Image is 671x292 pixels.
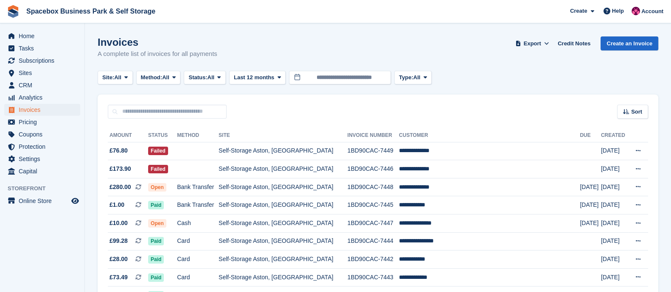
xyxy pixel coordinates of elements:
td: [DATE] [601,268,628,286]
span: Paid [148,273,164,282]
span: Protection [19,141,70,153]
td: 1BD90CAC-7444 [348,232,399,250]
span: £73.49 [109,273,128,282]
th: Site [219,129,348,142]
a: menu [4,30,80,42]
td: [DATE] [601,196,628,214]
a: menu [4,55,80,67]
span: Failed [148,147,168,155]
span: Coupons [19,128,70,140]
td: Self-Storage Aston, [GEOGRAPHIC_DATA] [219,178,348,196]
td: 1BD90CAC-7446 [348,160,399,178]
td: [DATE] [601,250,628,269]
span: £99.28 [109,236,128,245]
a: menu [4,42,80,54]
td: Cash [177,214,219,233]
a: menu [4,195,80,207]
button: Method: All [136,71,181,85]
a: menu [4,153,80,165]
span: Create [570,7,587,15]
span: Failed [148,165,168,173]
td: 1BD90CAC-7445 [348,196,399,214]
td: Self-Storage Aston, [GEOGRAPHIC_DATA] [219,232,348,250]
span: Site: [102,73,114,82]
span: All [162,73,169,82]
td: Card [177,232,219,250]
span: Storefront [8,184,84,193]
th: Invoice Number [348,129,399,142]
p: A complete list of invoices for all payments [98,49,217,59]
a: Spacebox Business Park & Self Storage [23,4,159,18]
td: Bank Transfer [177,196,219,214]
span: Invoices [19,104,70,116]
span: Type: [399,73,413,82]
span: Paid [148,255,164,264]
span: £28.00 [109,255,128,264]
td: [DATE] [601,142,628,160]
button: Last 12 months [229,71,286,85]
th: Amount [108,129,148,142]
span: Capital [19,165,70,177]
td: [DATE] [601,178,628,196]
th: Method [177,129,219,142]
span: £1.00 [109,200,124,209]
span: Online Store [19,195,70,207]
span: £280.00 [109,183,131,192]
td: 1BD90CAC-7448 [348,178,399,196]
button: Export [514,36,551,50]
a: menu [4,104,80,116]
span: £10.00 [109,219,128,228]
span: £173.90 [109,164,131,173]
td: Card [177,268,219,286]
td: Self-Storage Aston, [GEOGRAPHIC_DATA] [219,196,348,214]
button: Site: All [98,71,133,85]
td: Self-Storage Aston, [GEOGRAPHIC_DATA] [219,214,348,233]
a: menu [4,116,80,128]
span: Sort [631,108,642,116]
td: 1BD90CAC-7442 [348,250,399,269]
td: Bank Transfer [177,178,219,196]
span: £76.80 [109,146,128,155]
td: [DATE] [580,214,601,233]
span: Method: [141,73,163,82]
span: Sites [19,67,70,79]
img: Avishka Chauhan [632,7,640,15]
td: Self-Storage Aston, [GEOGRAPHIC_DATA] [219,268,348,286]
th: Due [580,129,601,142]
span: All [114,73,121,82]
th: Customer [399,129,580,142]
td: [DATE] [580,178,601,196]
span: Settings [19,153,70,165]
span: Home [19,30,70,42]
a: Create an Invoice [601,36,658,50]
td: Self-Storage Aston, [GEOGRAPHIC_DATA] [219,142,348,160]
td: Self-Storage Aston, [GEOGRAPHIC_DATA] [219,160,348,178]
button: Status: All [184,71,225,85]
a: menu [4,67,80,79]
span: Export [524,39,541,48]
span: All [413,73,421,82]
th: Status [148,129,177,142]
td: 1BD90CAC-7449 [348,142,399,160]
a: menu [4,79,80,91]
td: [DATE] [601,160,628,178]
td: 1BD90CAC-7447 [348,214,399,233]
a: Credit Notes [554,36,594,50]
a: menu [4,92,80,103]
td: Self-Storage Aston, [GEOGRAPHIC_DATA] [219,250,348,269]
span: Open [148,219,166,228]
button: Type: All [394,71,432,85]
span: All [208,73,215,82]
span: Subscriptions [19,55,70,67]
td: Card [177,250,219,269]
th: Created [601,129,628,142]
td: [DATE] [580,196,601,214]
span: Account [641,7,663,16]
span: Paid [148,201,164,209]
span: Open [148,183,166,192]
a: Preview store [70,196,80,206]
td: [DATE] [601,214,628,233]
a: menu [4,128,80,140]
span: Status: [188,73,207,82]
span: Paid [148,237,164,245]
